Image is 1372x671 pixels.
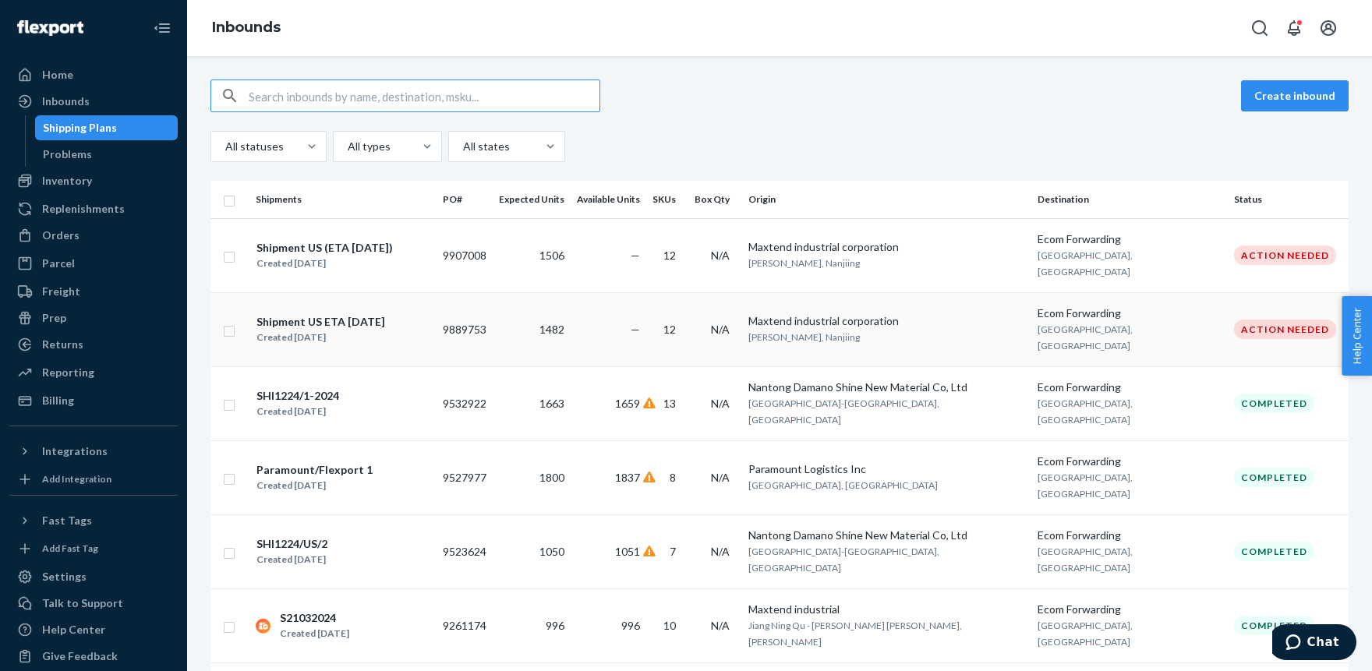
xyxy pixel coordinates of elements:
[742,181,1031,218] th: Origin
[280,626,349,641] div: Created [DATE]
[224,139,225,154] input: All statuses
[256,314,385,330] div: Shipment US ETA [DATE]
[1272,624,1356,663] iframe: Apre un widget che permette di chattare con uno dei nostri agenti
[711,545,730,558] span: N/A
[249,80,599,111] input: Search inbounds by name, destination, msku...
[539,545,564,558] span: 1050
[711,397,730,410] span: N/A
[249,181,437,218] th: Shipments
[256,462,373,478] div: Paramount/Flexport 1
[9,470,178,489] a: Add Integration
[663,619,676,632] span: 10
[631,323,640,336] span: —
[9,168,178,193] a: Inventory
[748,461,1025,477] div: Paramount Logistics Inc
[256,536,327,552] div: SHI1224/US/2
[42,228,80,243] div: Orders
[256,388,339,404] div: SHI1224/1-2024
[1234,468,1314,487] div: Completed
[1038,380,1222,395] div: Ecom Forwarding
[42,337,83,352] div: Returns
[212,19,281,36] a: Inbounds
[9,388,178,413] a: Billing
[670,471,676,484] span: 8
[42,310,66,326] div: Prep
[42,284,80,299] div: Freight
[9,251,178,276] a: Parcel
[1278,12,1310,44] button: Open notifications
[42,94,90,109] div: Inbounds
[9,196,178,221] a: Replenishments
[1234,542,1314,561] div: Completed
[42,542,98,555] div: Add Fast Tag
[539,323,564,336] span: 1482
[1234,394,1314,413] div: Completed
[280,610,349,626] div: S21032024
[688,181,742,218] th: Box Qty
[9,508,178,533] button: Fast Tags
[663,397,676,410] span: 13
[1038,602,1222,617] div: Ecom Forwarding
[748,313,1025,329] div: Maxtend industrial corporation
[615,397,640,410] span: 1659
[1038,546,1133,574] span: [GEOGRAPHIC_DATA], [GEOGRAPHIC_DATA]
[9,332,178,357] a: Returns
[1342,296,1372,376] button: Help Center
[42,622,105,637] div: Help Center
[9,644,178,669] button: Give Feedback
[1038,471,1133,500] span: [GEOGRAPHIC_DATA], [GEOGRAPHIC_DATA]
[437,181,493,218] th: PO#
[42,173,92,189] div: Inventory
[748,602,1025,617] div: Maxtend industrial
[1038,305,1222,321] div: Ecom Forwarding
[42,393,74,408] div: Billing
[615,545,640,558] span: 1051
[1038,231,1222,247] div: Ecom Forwarding
[9,223,178,248] a: Orders
[9,591,178,616] button: Talk to Support
[748,380,1025,395] div: Nantong Damano Shine New Material Co, Ltd
[1228,181,1349,218] th: Status
[9,360,178,385] a: Reporting
[256,478,373,493] div: Created [DATE]
[748,528,1025,543] div: Nantong Damano Shine New Material Co, Ltd
[256,404,339,419] div: Created [DATE]
[711,471,730,484] span: N/A
[615,471,640,484] span: 1837
[663,249,676,262] span: 12
[42,67,73,83] div: Home
[9,539,178,558] a: Add Fast Tag
[1038,249,1133,277] span: [GEOGRAPHIC_DATA], [GEOGRAPHIC_DATA]
[42,472,111,486] div: Add Integration
[748,257,860,269] span: [PERSON_NAME], Nanjiing
[256,330,385,345] div: Created [DATE]
[9,439,178,464] button: Integrations
[670,545,676,558] span: 7
[1313,12,1344,44] button: Open account menu
[461,139,463,154] input: All states
[539,471,564,484] span: 1800
[539,249,564,262] span: 1506
[493,181,571,218] th: Expected Units
[1038,397,1133,426] span: [GEOGRAPHIC_DATA], [GEOGRAPHIC_DATA]
[437,292,493,366] td: 9889753
[42,569,87,584] div: Settings
[35,115,179,140] a: Shipping Plans
[9,89,178,114] a: Inbounds
[42,595,123,611] div: Talk to Support
[200,5,293,51] ol: breadcrumbs
[748,397,939,426] span: [GEOGRAPHIC_DATA]-[GEOGRAPHIC_DATA], [GEOGRAPHIC_DATA]
[256,256,393,271] div: Created [DATE]
[571,181,646,218] th: Available Units
[43,147,92,162] div: Problems
[437,440,493,514] td: 9527977
[17,20,83,36] img: Flexport logo
[437,588,493,662] td: 9261174
[546,619,564,632] span: 996
[42,443,108,459] div: Integrations
[748,331,860,343] span: [PERSON_NAME], Nanjiing
[711,249,730,262] span: N/A
[42,201,125,217] div: Replenishments
[1234,616,1314,635] div: Completed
